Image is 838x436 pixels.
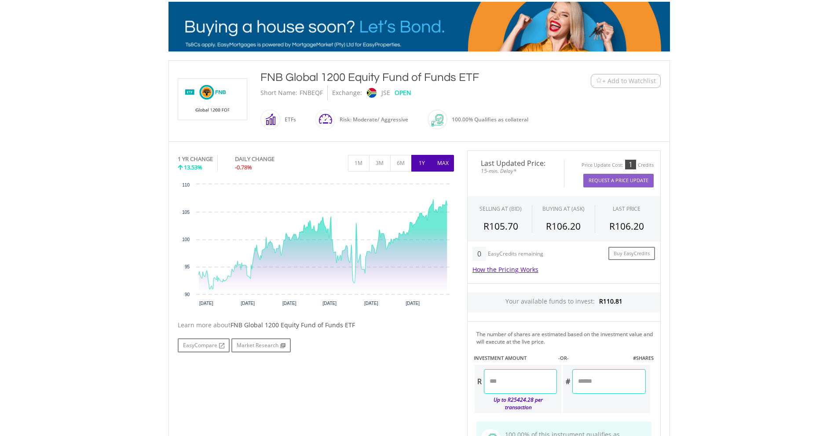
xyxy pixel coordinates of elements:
div: Risk: Moderate/ Aggressive [335,109,408,130]
text: [DATE] [199,301,213,306]
div: EasyCredits remaining [488,251,543,258]
span: -0.78% [235,163,252,171]
text: [DATE] [241,301,255,306]
div: JSE [381,85,390,100]
div: DAILY CHANGE [235,155,304,163]
button: MAX [432,155,454,172]
span: 13.53% [184,163,202,171]
a: Market Research [231,338,291,352]
text: [DATE] [406,301,420,306]
img: jse.png [366,88,376,98]
div: R [475,369,484,394]
button: Request A Price Update [583,174,654,187]
text: [DATE] [282,301,296,306]
div: FNB Global 1200 Equity Fund of Funds ETF [260,70,537,85]
div: 0 [472,247,486,261]
div: Short Name: [260,85,297,100]
span: R106.20 [609,220,644,232]
div: ETFs [280,109,296,130]
label: -OR- [558,355,569,362]
div: Exchange: [332,85,362,100]
div: LAST PRICE [613,205,640,213]
text: [DATE] [364,301,378,306]
div: Chart. Highcharts interactive chart. [178,180,454,312]
button: 6M [390,155,412,172]
text: 90 [184,292,190,297]
svg: Interactive chart [178,180,454,312]
span: R106.20 [546,220,581,232]
img: collateral-qualifying-green.svg [432,114,443,126]
a: EasyCompare [178,338,230,352]
button: 3M [369,155,391,172]
button: Watchlist + Add to Watchlist [591,74,661,88]
a: Buy EasyCredits [608,247,655,260]
div: 1 YR CHANGE [178,155,213,163]
text: 95 [184,264,190,269]
label: INVESTMENT AMOUNT [474,355,527,362]
div: The number of shares are estimated based on the investment value and will execute at the live price. [476,330,657,345]
text: 105 [182,210,190,215]
span: R110.81 [599,297,622,305]
img: Watchlist [596,77,602,84]
div: Credits [638,162,654,169]
div: Price Update Cost: [582,162,623,169]
text: 100 [182,237,190,242]
span: 100.00% Qualifies as collateral [452,116,528,123]
div: # [563,369,572,394]
img: EasyMortage Promotion Banner [168,2,670,51]
a: How the Pricing Works [472,265,538,274]
span: R105.70 [483,220,518,232]
div: Up to R25424.28 per transaction [475,394,557,413]
div: OPEN [395,85,411,100]
span: BUYING AT (ASK) [542,205,585,213]
span: 15-min. Delay* [474,167,557,175]
div: SELLING AT (BID) [479,205,522,213]
div: FNBEQF [300,85,323,100]
img: TFSA.FNBEQF.png [179,79,245,120]
div: Your available funds to invest: [468,293,660,312]
span: Last Updated Price: [474,160,557,167]
text: [DATE] [322,301,337,306]
text: 110 [182,183,190,187]
span: + Add to Watchlist [602,77,656,85]
label: #SHARES [633,355,654,362]
div: Learn more about [178,321,454,330]
button: 1Y [411,155,433,172]
span: FNB Global 1200 Equity Fund of Funds ETF [231,321,355,329]
div: 1 [625,160,636,169]
button: 1M [348,155,370,172]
